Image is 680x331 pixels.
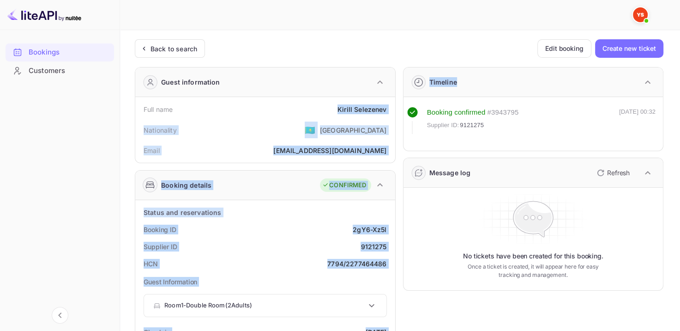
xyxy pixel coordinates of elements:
[29,66,109,76] div: Customers
[144,104,173,114] div: Full name
[6,43,114,61] a: Bookings
[52,307,68,324] button: Collapse navigation
[337,104,386,114] div: Kirill Selezenev
[633,7,648,22] img: Yandex Support
[29,47,109,58] div: Bookings
[591,165,633,180] button: Refresh
[164,301,252,310] p: Room 1 - Double Room ( 2 Adults )
[361,242,386,251] div: 9121275
[144,125,177,135] div: Nationality
[144,277,387,287] p: Guest Information
[150,44,197,54] div: Back to search
[619,107,656,134] div: [DATE] 00:32
[487,107,518,118] div: # 3943795
[161,77,220,87] div: Guest information
[305,122,315,138] span: United States
[273,146,386,155] div: [EMAIL_ADDRESS][DOMAIN_NAME]
[537,39,591,58] button: Edit booking
[607,168,630,178] p: Refresh
[144,225,176,234] div: Booking ID
[320,125,387,135] div: [GEOGRAPHIC_DATA]
[463,263,602,279] p: Once a ticket is created, it will appear here for easy tracking and management.
[353,225,386,234] div: 2gY6-Xz5l
[427,107,486,118] div: Booking confirmed
[322,181,366,190] div: CONFIRMED
[6,43,114,61] div: Bookings
[144,294,386,317] div: Room1-Double Room(2Adults)
[144,146,160,155] div: Email
[6,62,114,79] a: Customers
[429,168,471,178] div: Message log
[144,259,158,269] div: HCN
[429,77,457,87] div: Timeline
[327,259,386,269] div: 7794/2277464486
[427,121,459,130] span: Supplier ID:
[144,242,177,251] div: Supplier ID
[595,39,663,58] button: Create new ticket
[460,121,484,130] span: 9121275
[161,180,211,190] div: Booking details
[144,208,221,217] div: Status and reservations
[6,62,114,80] div: Customers
[7,7,81,22] img: LiteAPI logo
[463,251,603,261] p: No tickets have been created for this booking.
